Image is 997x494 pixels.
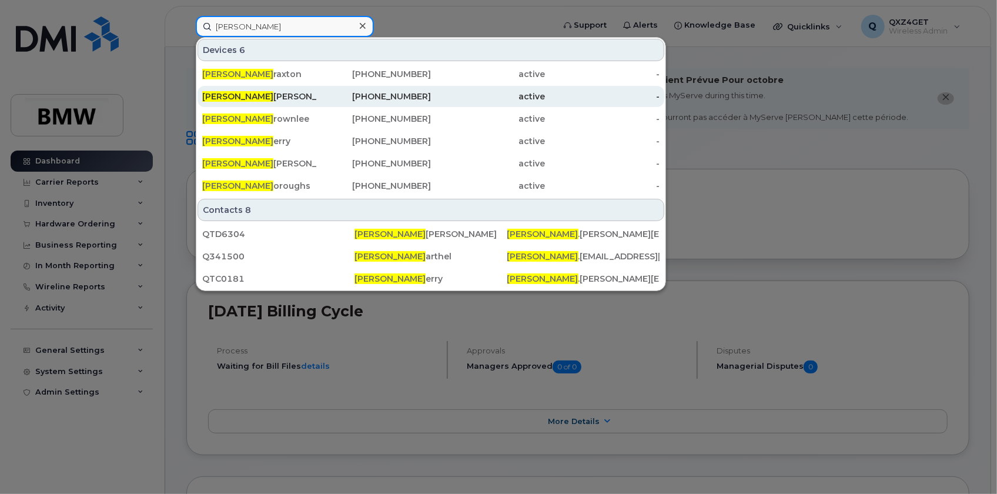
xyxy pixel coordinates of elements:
[507,228,660,240] div: .[PERSON_NAME][EMAIL_ADDRESS][DOMAIN_NAME]
[202,113,317,125] div: rownlee
[202,68,317,80] div: raxton
[202,273,354,285] div: QTC0181
[202,158,317,169] div: [PERSON_NAME]
[317,158,431,169] div: [PHONE_NUMBER]
[202,180,317,192] div: oroughs
[431,113,546,125] div: active
[202,158,273,169] span: [PERSON_NAME]
[354,273,507,285] div: erry
[354,251,426,262] span: [PERSON_NAME]
[202,251,354,262] div: Q341500
[507,273,660,285] div: .[PERSON_NAME][EMAIL_ADDRESS][DOMAIN_NAME]
[202,69,273,79] span: [PERSON_NAME]
[546,180,660,192] div: -
[202,114,273,124] span: [PERSON_NAME]
[198,246,664,267] a: Q341500[PERSON_NAME]arthel[PERSON_NAME].[EMAIL_ADDRESS][PERSON_NAME][DOMAIN_NAME]
[198,268,664,289] a: QTC0181[PERSON_NAME]erry[PERSON_NAME].[PERSON_NAME][EMAIL_ADDRESS][DOMAIN_NAME]
[507,229,578,239] span: [PERSON_NAME]
[317,135,431,147] div: [PHONE_NUMBER]
[546,91,660,102] div: -
[198,153,664,174] a: [PERSON_NAME][PERSON_NAME][PHONE_NUMBER]active-
[431,158,546,169] div: active
[317,113,431,125] div: [PHONE_NUMBER]
[431,180,546,192] div: active
[507,251,660,262] div: .[EMAIL_ADDRESS][PERSON_NAME][DOMAIN_NAME]
[198,175,664,196] a: [PERSON_NAME]oroughs[PHONE_NUMBER]active-
[507,273,578,284] span: [PERSON_NAME]
[239,44,245,56] span: 6
[431,135,546,147] div: active
[198,108,664,129] a: [PERSON_NAME]rownlee[PHONE_NUMBER]active-
[317,180,431,192] div: [PHONE_NUMBER]
[946,443,988,485] iframe: Messenger Launcher
[317,68,431,80] div: [PHONE_NUMBER]
[546,68,660,80] div: -
[202,228,354,240] div: QTD6304
[202,136,273,146] span: [PERSON_NAME]
[354,228,507,240] div: [PERSON_NAME]
[507,251,578,262] span: [PERSON_NAME]
[546,113,660,125] div: -
[198,86,664,107] a: [PERSON_NAME][PERSON_NAME][PHONE_NUMBER]active-
[431,68,546,80] div: active
[546,158,660,169] div: -
[202,135,317,147] div: erry
[198,223,664,245] a: QTD6304[PERSON_NAME][PERSON_NAME][PERSON_NAME].[PERSON_NAME][EMAIL_ADDRESS][DOMAIN_NAME]
[431,91,546,102] div: active
[202,91,317,102] div: [PERSON_NAME]
[198,199,664,221] div: Contacts
[202,181,273,191] span: [PERSON_NAME]
[317,91,431,102] div: [PHONE_NUMBER]
[245,204,251,216] span: 8
[202,91,273,102] span: [PERSON_NAME]
[198,39,664,61] div: Devices
[354,273,426,284] span: [PERSON_NAME]
[198,131,664,152] a: [PERSON_NAME]erry[PHONE_NUMBER]active-
[198,64,664,85] a: [PERSON_NAME]raxton[PHONE_NUMBER]active-
[546,135,660,147] div: -
[354,229,426,239] span: [PERSON_NAME]
[354,251,507,262] div: arthel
